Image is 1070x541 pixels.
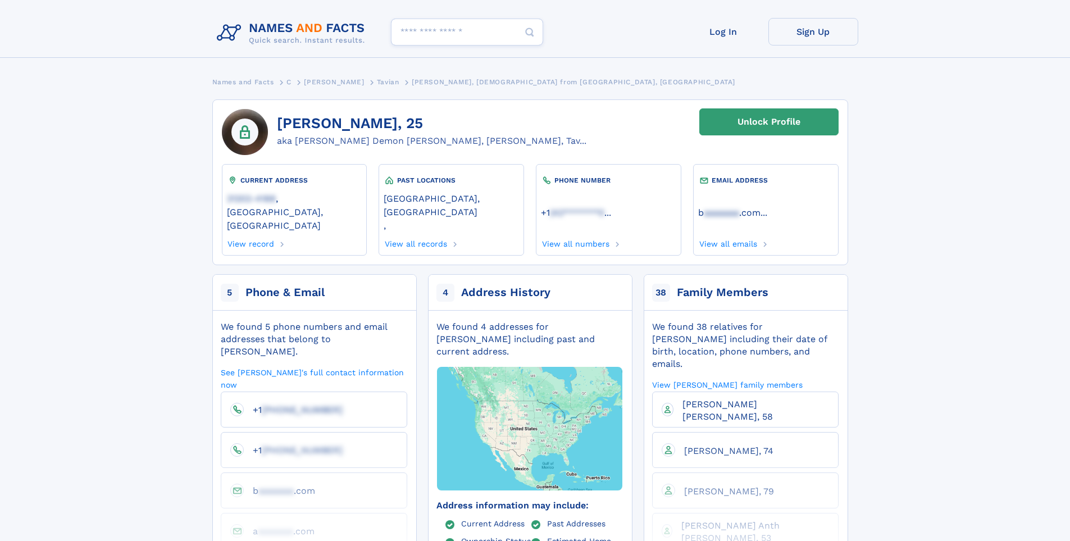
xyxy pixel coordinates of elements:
div: Address History [461,285,550,301]
a: ... [541,207,676,218]
a: C [286,75,292,89]
span: [PERSON_NAME], 79 [684,486,774,497]
span: [PHONE_NUMBER] [262,404,343,415]
a: Names and Facts [212,75,274,89]
a: See [PERSON_NAME]'s full contact information now [221,367,407,390]
a: Sign Up [768,18,858,46]
a: 21202-4188, [GEOGRAPHIC_DATA], [GEOGRAPHIC_DATA] [227,192,362,231]
a: Tavian [377,75,399,89]
span: 21202-4188 [227,193,276,204]
a: baaaaaaa.com [244,485,315,495]
img: Map with markers on addresses Tavian Coleman [417,335,642,522]
span: [PERSON_NAME], 74 [684,445,773,456]
a: aaaaaaaa.com [244,525,315,536]
a: View [PERSON_NAME] family members [652,379,803,390]
div: , [384,186,518,236]
a: View all emails [698,236,757,248]
a: [PERSON_NAME] [304,75,364,89]
span: [PERSON_NAME], [DEMOGRAPHIC_DATA] from [GEOGRAPHIC_DATA], [GEOGRAPHIC_DATA] [412,78,735,86]
a: [PERSON_NAME], 79 [675,485,774,496]
div: Unlock Profile [737,109,800,135]
a: baaaaaaa.com [698,206,761,218]
a: Past Addresses [547,519,605,528]
input: search input [391,19,543,46]
div: PAST LOCATIONS [384,175,518,186]
span: 38 [652,284,670,302]
a: [PERSON_NAME] [PERSON_NAME], 58 [673,398,829,421]
div: We found 38 relatives for [PERSON_NAME] including their date of birth, location, phone numbers, a... [652,321,839,370]
span: 4 [436,284,454,302]
div: Address information may include: [436,499,623,512]
span: aaaaaaa [704,207,739,218]
img: Logo Names and Facts [212,18,374,48]
a: View all numbers [541,236,609,248]
button: Search Button [516,19,543,46]
span: aaaaaaa [258,526,293,537]
div: We found 4 addresses for [PERSON_NAME] including past and current address. [436,321,623,358]
span: Tavian [377,78,399,86]
div: Phone & Email [245,285,325,301]
span: [PERSON_NAME] [304,78,364,86]
a: View all records [384,236,447,248]
div: PHONE NUMBER [541,175,676,186]
span: C [286,78,292,86]
div: aka [PERSON_NAME] Demon [PERSON_NAME], [PERSON_NAME], Tav... [277,134,586,148]
a: [GEOGRAPHIC_DATA], [GEOGRAPHIC_DATA] [384,192,518,217]
div: We found 5 phone numbers and email addresses that belong to [PERSON_NAME]. [221,321,407,358]
span: [PHONE_NUMBER] [262,445,343,456]
a: Unlock Profile [699,108,839,135]
a: Current Address [461,519,525,528]
a: Log In [679,18,768,46]
h1: [PERSON_NAME], 25 [277,115,586,132]
a: [PERSON_NAME], 74 [675,445,773,456]
div: EMAIL ADDRESS [698,175,833,186]
span: [PERSON_NAME] [PERSON_NAME], 58 [682,399,773,422]
div: Family Members [677,285,768,301]
span: aaaaaaa [258,485,294,496]
a: View record [227,236,275,248]
div: CURRENT ADDRESS [227,175,362,186]
a: +1[PHONE_NUMBER] [244,444,343,455]
a: +1[PHONE_NUMBER] [244,404,343,415]
span: 5 [221,284,239,302]
a: ... [698,207,833,218]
